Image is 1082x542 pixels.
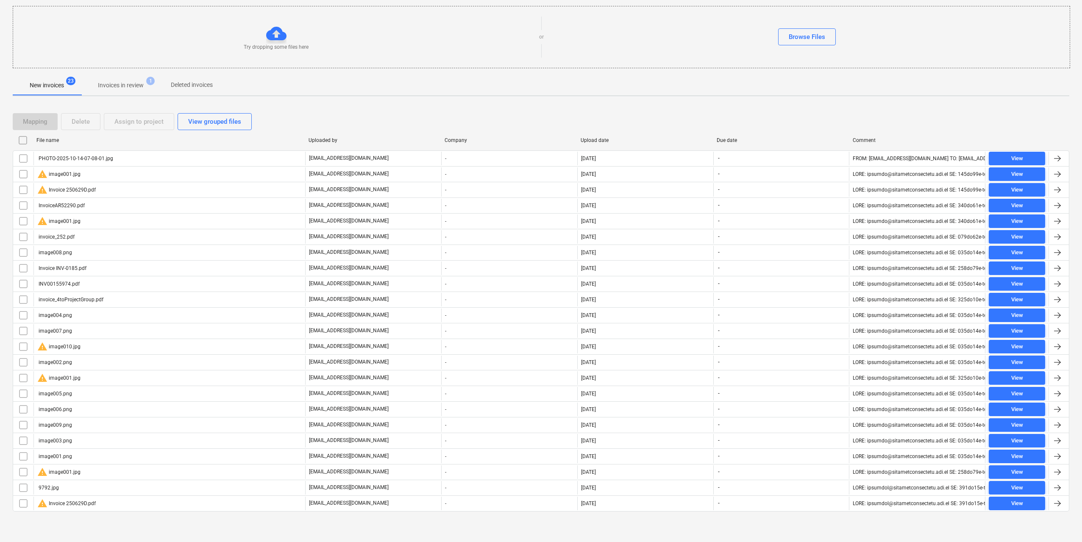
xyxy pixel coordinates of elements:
div: - [441,277,577,291]
div: INV00155974.pdf [37,281,80,287]
button: View [989,371,1045,385]
span: - [717,217,720,225]
div: [DATE] [581,500,596,506]
div: - [441,387,577,400]
span: - [717,359,720,366]
span: - [717,390,720,397]
span: - [717,186,720,193]
div: - [441,450,577,463]
button: View [989,340,1045,353]
div: [DATE] [581,485,596,491]
div: image009.png [37,422,72,428]
div: [DATE] [581,297,596,303]
button: View [989,309,1045,322]
span: warning [37,169,47,179]
div: [DATE] [581,406,596,412]
div: - [441,199,577,212]
span: - [717,280,720,287]
div: View [1011,358,1023,367]
div: Due date [717,137,846,143]
p: [EMAIL_ADDRESS][DOMAIN_NAME] [309,170,389,178]
div: Try dropping some files hereorBrowse Files [13,6,1070,68]
button: View [989,434,1045,447]
div: View [1011,499,1023,509]
div: View [1011,170,1023,179]
span: - [717,484,720,491]
div: - [441,371,577,385]
div: - [441,230,577,244]
div: - [441,246,577,259]
button: View [989,246,1045,259]
div: - [441,261,577,275]
div: [DATE] [581,203,596,208]
span: - [717,202,720,209]
div: [DATE] [581,375,596,381]
div: [DATE] [581,328,596,334]
div: View [1011,264,1023,273]
div: - [441,403,577,416]
button: View [989,356,1045,369]
div: View [1011,185,1023,195]
p: [EMAIL_ADDRESS][DOMAIN_NAME] [309,421,389,428]
div: - [441,293,577,306]
p: [EMAIL_ADDRESS][DOMAIN_NAME] [309,468,389,475]
div: View [1011,342,1023,352]
span: - [717,437,720,444]
div: - [441,434,577,447]
div: - [441,356,577,369]
div: - [441,167,577,181]
div: Uploaded by [309,137,438,143]
p: [EMAIL_ADDRESS][DOMAIN_NAME] [309,233,389,240]
button: View [989,403,1045,416]
button: View [989,261,1045,275]
div: image001.jpg [37,467,81,477]
p: [EMAIL_ADDRESS][DOMAIN_NAME] [309,217,389,225]
div: Chat Widget [1040,501,1082,542]
p: [EMAIL_ADDRESS][DOMAIN_NAME] [309,437,389,444]
div: [DATE] [581,156,596,161]
div: [DATE] [581,281,596,287]
div: View [1011,295,1023,305]
div: image006.png [37,406,72,412]
button: View [989,214,1045,228]
span: warning [37,185,47,195]
span: - [717,453,720,460]
span: - [717,170,720,178]
div: PHOTO-2025-10-14-07-08-01.jpg [37,156,113,161]
div: - [441,183,577,197]
span: - [717,155,720,162]
div: - [441,324,577,338]
div: - [441,465,577,479]
div: image001.jpg [37,169,81,179]
button: View [989,293,1045,306]
span: - [717,406,720,413]
button: View [989,230,1045,244]
p: [EMAIL_ADDRESS][DOMAIN_NAME] [309,484,389,491]
p: [EMAIL_ADDRESS][DOMAIN_NAME] [309,390,389,397]
div: - [441,418,577,432]
span: warning [37,342,47,352]
div: 9792.jpg [37,485,59,491]
div: View [1011,201,1023,211]
div: InvoiceAR52290.pdf [37,203,85,208]
div: View [1011,248,1023,258]
p: [EMAIL_ADDRESS][DOMAIN_NAME] [309,343,389,350]
div: View [1011,217,1023,226]
p: [EMAIL_ADDRESS][DOMAIN_NAME] [309,280,389,287]
div: - [441,497,577,510]
div: View [1011,420,1023,430]
p: [EMAIL_ADDRESS][DOMAIN_NAME] [309,264,389,272]
button: Browse Files [778,28,836,45]
div: [DATE] [581,171,596,177]
div: [DATE] [581,344,596,350]
p: or [539,33,544,41]
span: - [717,327,720,334]
p: New invoices [30,81,64,90]
div: image010.jpg [37,342,81,352]
button: View [989,324,1045,338]
div: [DATE] [581,453,596,459]
span: - [717,296,720,303]
div: image007.png [37,328,72,334]
p: [EMAIL_ADDRESS][DOMAIN_NAME] [309,202,389,209]
span: - [717,500,720,507]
